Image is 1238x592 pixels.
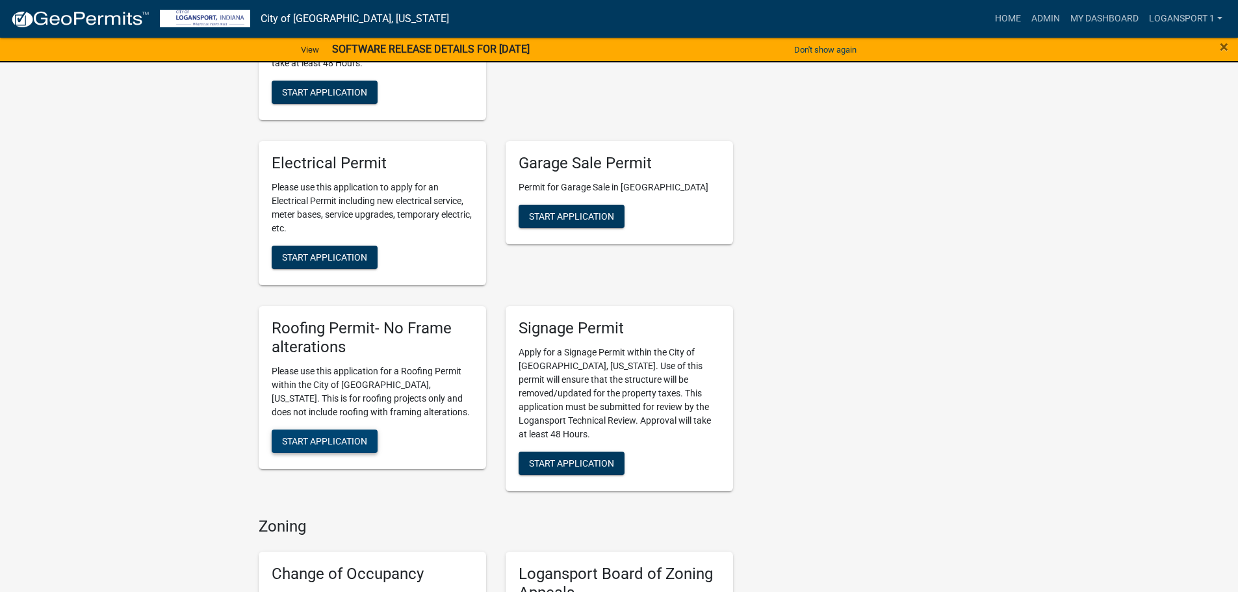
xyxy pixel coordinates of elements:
[272,565,473,584] h5: Change of Occupancy
[272,81,378,104] button: Start Application
[1065,6,1144,31] a: My Dashboard
[272,365,473,419] p: Please use this application for a Roofing Permit within the City of [GEOGRAPHIC_DATA], [US_STATE]...
[529,458,614,469] span: Start Application
[282,87,367,97] span: Start Application
[1220,38,1228,56] span: ×
[519,205,625,228] button: Start Application
[272,430,378,453] button: Start Application
[282,252,367,263] span: Start Application
[272,154,473,173] h5: Electrical Permit
[296,39,324,60] a: View
[261,8,449,30] a: City of [GEOGRAPHIC_DATA], [US_STATE]
[160,10,250,27] img: City of Logansport, Indiana
[519,154,720,173] h5: Garage Sale Permit
[1144,6,1228,31] a: Logansport 1
[272,181,473,235] p: Please use this application to apply for an Electrical Permit including new electrical service, m...
[332,43,530,55] strong: SOFTWARE RELEASE DETAILS FOR [DATE]
[529,211,614,222] span: Start Application
[259,517,733,536] h4: Zoning
[990,6,1026,31] a: Home
[519,452,625,475] button: Start Application
[272,246,378,269] button: Start Application
[519,346,720,441] p: Apply for a Signage Permit within the City of [GEOGRAPHIC_DATA], [US_STATE]. Use of this permit w...
[1220,39,1228,55] button: Close
[519,181,720,194] p: Permit for Garage Sale in [GEOGRAPHIC_DATA]
[519,319,720,338] h5: Signage Permit
[282,435,367,446] span: Start Application
[272,319,473,357] h5: Roofing Permit- No Frame alterations
[1026,6,1065,31] a: Admin
[789,39,862,60] button: Don't show again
